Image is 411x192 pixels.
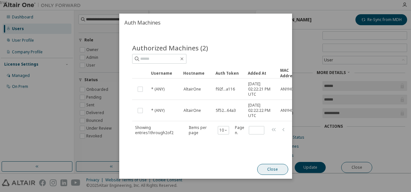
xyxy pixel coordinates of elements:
div: Auth Token [216,68,243,78]
div: Hostname [183,68,210,78]
span: ANYHOST [280,108,299,113]
span: 5f52...64a3 [216,108,236,113]
span: Page n. [235,125,264,135]
span: [DATE] 02:22:22 PM UTC [248,103,275,118]
div: Username [151,68,178,78]
span: AltairOne [184,87,201,92]
span: ANYHOST [280,87,299,92]
button: Close [257,164,288,175]
span: Authorized Machines (2) [132,43,208,52]
div: Added At [248,68,275,78]
span: * (ANY) [151,108,164,113]
span: [DATE] 02:22:21 PM UTC [248,81,275,97]
span: Showing entries 1 through 2 of 2 [135,125,174,135]
span: * (ANY) [151,87,164,92]
h2: Auth Machines [119,14,292,32]
span: f92f...a116 [216,87,235,92]
span: AltairOne [184,108,201,113]
span: Items per page [188,125,229,135]
button: 10 [219,128,227,133]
